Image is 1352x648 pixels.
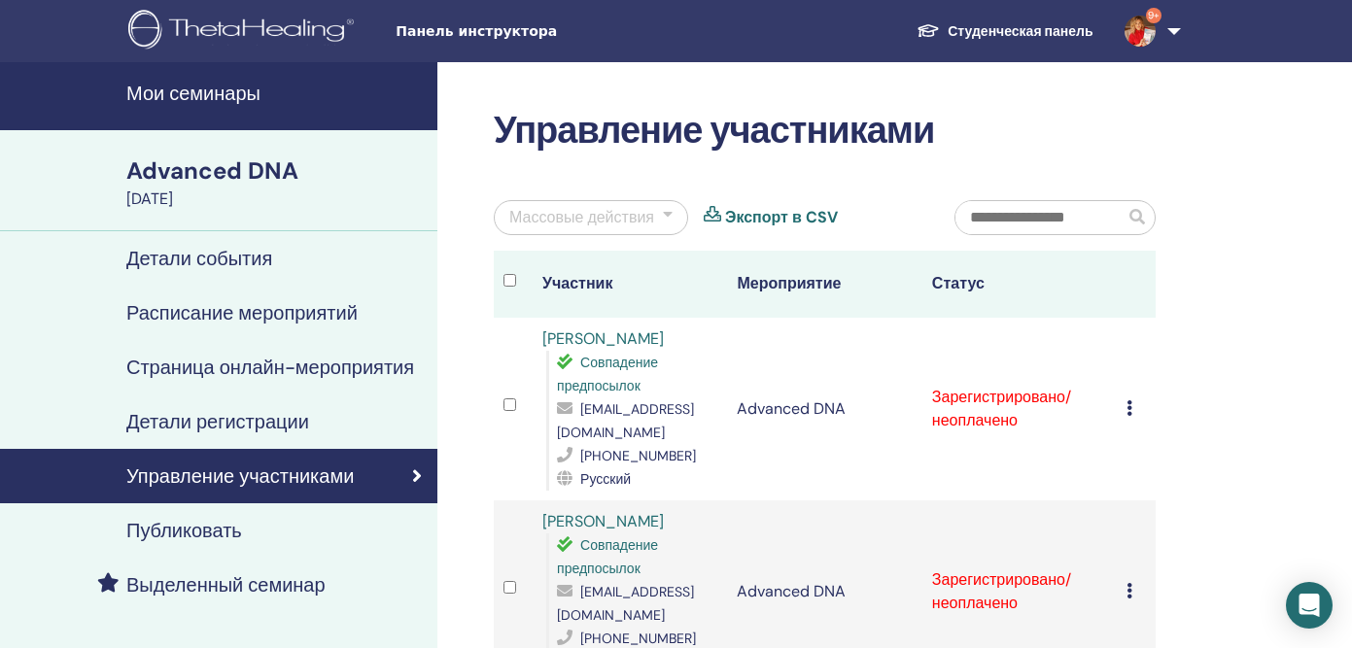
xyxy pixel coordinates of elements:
th: Статус [922,251,1117,318]
h4: Публиковать [126,519,242,542]
a: [PERSON_NAME] [542,511,664,531]
span: [PHONE_NUMBER] [580,630,696,647]
div: [DATE] [126,188,426,211]
div: Массовые действия [509,206,654,229]
span: [EMAIL_ADDRESS][DOMAIN_NAME] [557,583,694,624]
a: [PERSON_NAME] [542,328,664,349]
div: Open Intercom Messenger [1286,582,1333,629]
h4: Расписание мероприятий [126,301,358,324]
span: Совпадение предпосылок [557,536,658,577]
span: Панель инструктора [396,21,687,42]
span: [PHONE_NUMBER] [580,447,696,464]
h4: Выделенный семинар [126,573,326,597]
td: Advanced DNA [727,318,921,500]
th: Участник [533,251,727,318]
h4: Детали регистрации [126,410,309,433]
a: Студенческая панель [901,14,1108,50]
img: graduation-cap-white.svg [917,22,940,39]
span: [EMAIL_ADDRESS][DOMAIN_NAME] [557,400,694,441]
h4: Управление участниками [126,464,354,488]
span: Русский [580,470,631,488]
img: default.jpg [1125,16,1156,47]
span: Совпадение предпосылок [557,354,658,394]
span: 9+ [1146,8,1161,23]
h4: Страница онлайн-мероприятия [126,356,414,379]
a: Advanced DNA[DATE] [115,154,437,211]
th: Мероприятие [727,251,921,318]
div: Advanced DNA [126,154,426,188]
h4: Мои семинары [126,82,426,105]
img: logo.png [128,10,361,53]
h2: Управление участниками [494,109,1156,153]
h4: Детали события [126,247,272,270]
a: Экспорт в CSV [725,206,838,229]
